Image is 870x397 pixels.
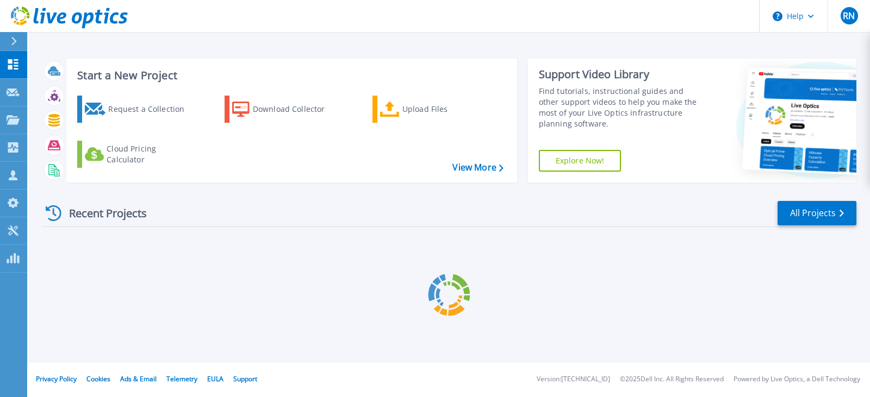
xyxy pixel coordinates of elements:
[734,376,860,383] li: Powered by Live Optics, a Dell Technology
[108,98,195,120] div: Request a Collection
[86,374,110,383] a: Cookies
[778,201,856,225] a: All Projects
[843,11,855,20] span: RN
[120,374,157,383] a: Ads & Email
[166,374,197,383] a: Telemetry
[539,150,622,172] a: Explore Now!
[107,143,194,165] div: Cloud Pricing Calculator
[539,67,704,81] div: Support Video Library
[77,70,503,81] h3: Start a New Project
[452,162,503,173] a: View More
[402,98,489,120] div: Upload Files
[36,374,77,383] a: Privacy Policy
[207,374,223,383] a: EULA
[77,141,198,168] a: Cloud Pricing Calculator
[42,200,161,226] div: Recent Projects
[77,96,198,123] a: Request a Collection
[372,96,494,123] a: Upload Files
[537,376,610,383] li: Version: [TECHNICAL_ID]
[233,374,257,383] a: Support
[253,98,340,120] div: Download Collector
[620,376,724,383] li: © 2025 Dell Inc. All Rights Reserved
[539,86,704,129] div: Find tutorials, instructional guides and other support videos to help you make the most of your L...
[225,96,346,123] a: Download Collector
